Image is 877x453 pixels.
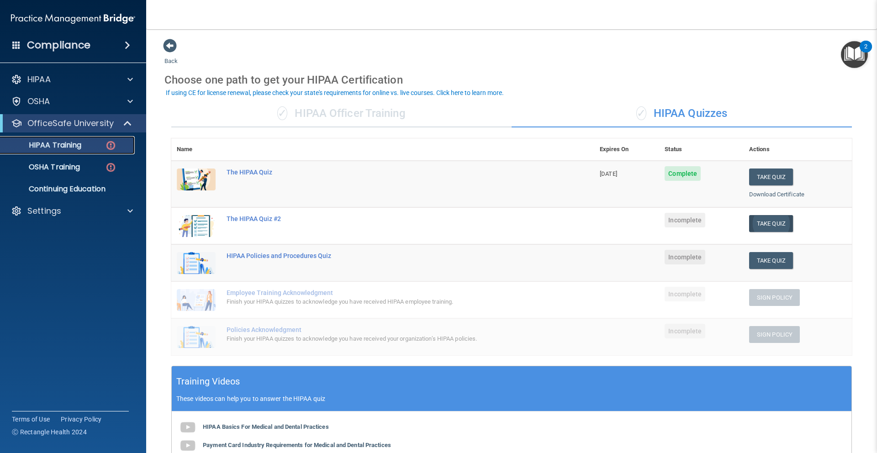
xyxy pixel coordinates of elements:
th: Actions [744,138,852,161]
span: Incomplete [665,324,705,338]
th: Status [659,138,744,161]
span: Incomplete [665,250,705,264]
th: Expires On [594,138,659,161]
div: HIPAA Policies and Procedures Quiz [227,252,549,259]
p: OfficeSafe University [27,118,114,129]
p: OSHA Training [6,163,80,172]
p: HIPAA [27,74,51,85]
div: Policies Acknowledgment [227,326,549,333]
p: OSHA [27,96,50,107]
div: Employee Training Acknowledgment [227,289,549,296]
a: Settings [11,205,133,216]
div: If using CE for license renewal, please check your state's requirements for online vs. live cours... [166,90,504,96]
b: Payment Card Industry Requirements for Medical and Dental Practices [203,442,391,448]
span: [DATE] [600,170,617,177]
div: HIPAA Quizzes [512,100,852,127]
div: Choose one path to get your HIPAA Certification [164,67,859,93]
span: ✓ [636,106,646,120]
img: danger-circle.6113f641.png [105,162,116,173]
p: These videos can help you to answer the HIPAA quiz [176,395,847,402]
a: HIPAA [11,74,133,85]
button: If using CE for license renewal, please check your state's requirements for online vs. live cours... [164,88,505,97]
a: Download Certificate [749,191,804,198]
b: HIPAA Basics For Medical and Dental Practices [203,423,329,430]
button: Take Quiz [749,215,793,232]
button: Sign Policy [749,289,800,306]
p: Settings [27,205,61,216]
a: Terms of Use [12,415,50,424]
div: 2 [864,47,867,58]
img: PMB logo [11,10,135,28]
span: Complete [665,166,701,181]
a: OfficeSafe University [11,118,132,129]
button: Sign Policy [749,326,800,343]
div: The HIPAA Quiz [227,169,549,176]
p: Continuing Education [6,184,131,194]
button: Take Quiz [749,169,793,185]
img: danger-circle.6113f641.png [105,140,116,151]
button: Take Quiz [749,252,793,269]
img: gray_youtube_icon.38fcd6cc.png [179,418,197,437]
span: Ⓒ Rectangle Health 2024 [12,427,87,437]
div: The HIPAA Quiz #2 [227,215,549,222]
span: Incomplete [665,213,705,227]
p: HIPAA Training [6,141,81,150]
h5: Training Videos [176,374,240,390]
span: ✓ [277,106,287,120]
div: HIPAA Officer Training [171,100,512,127]
div: Finish your HIPAA quizzes to acknowledge you have received your organization’s HIPAA policies. [227,333,549,344]
th: Name [171,138,221,161]
a: OSHA [11,96,133,107]
h4: Compliance [27,39,90,52]
a: Back [164,47,178,64]
a: Privacy Policy [61,415,102,424]
span: Incomplete [665,287,705,301]
button: Open Resource Center, 2 new notifications [841,41,868,68]
div: Finish your HIPAA quizzes to acknowledge you have received HIPAA employee training. [227,296,549,307]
